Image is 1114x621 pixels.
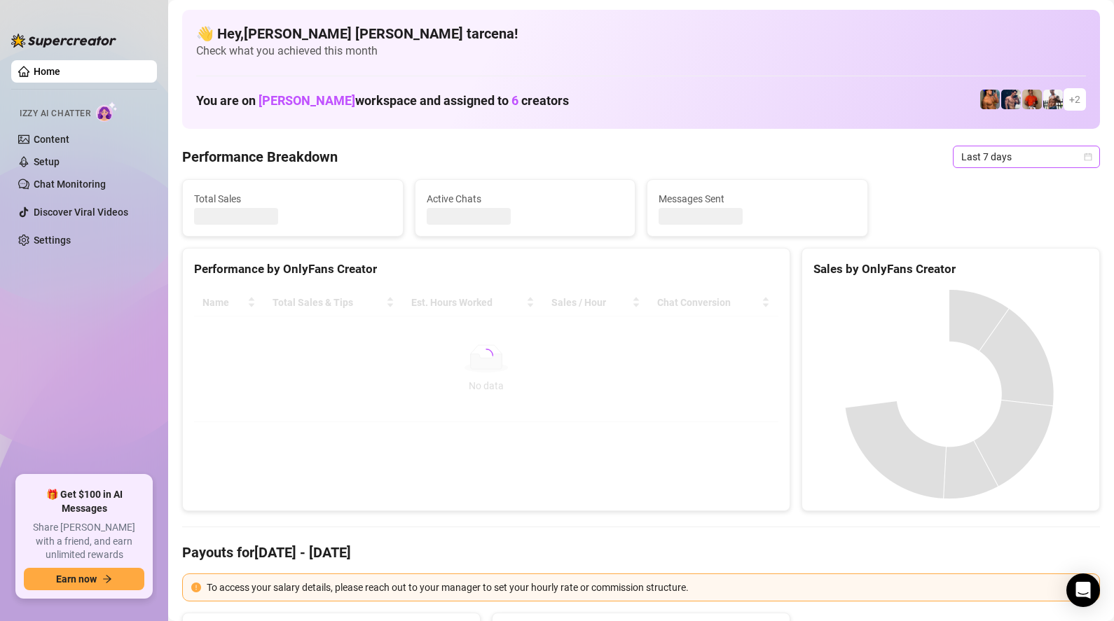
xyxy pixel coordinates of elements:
div: Sales by OnlyFans Creator [813,260,1088,279]
div: To access your salary details, please reach out to your manager to set your hourly rate or commis... [207,580,1091,595]
img: logo-BBDzfeDw.svg [11,34,116,48]
span: 🎁 Get $100 in AI Messages [24,488,144,515]
span: Izzy AI Chatter [20,107,90,120]
img: Axel [1001,90,1021,109]
a: Settings [34,235,71,246]
span: [PERSON_NAME] [259,93,355,108]
span: arrow-right [102,574,112,584]
span: Messages Sent [659,191,856,207]
span: Earn now [56,573,97,585]
img: AI Chatter [96,102,118,122]
a: Home [34,66,60,77]
a: Content [34,134,69,145]
span: Total Sales [194,191,392,207]
img: JG [980,90,1000,109]
span: + 2 [1069,92,1080,107]
span: exclamation-circle [191,582,201,592]
img: JUSTIN [1043,90,1063,109]
button: Earn nowarrow-right [24,568,144,590]
img: Justin [1022,90,1042,109]
span: calendar [1084,153,1092,161]
div: Performance by OnlyFans Creator [194,260,778,279]
span: 6 [511,93,518,108]
span: Check what you achieved this month [196,43,1086,59]
span: loading [479,349,493,363]
div: Open Intercom Messenger [1066,573,1100,607]
span: Share [PERSON_NAME] with a friend, and earn unlimited rewards [24,521,144,562]
h4: 👋 Hey, [PERSON_NAME] [PERSON_NAME] tarcena ! [196,24,1086,43]
h1: You are on workspace and assigned to creators [196,93,569,109]
a: Discover Viral Videos [34,207,128,218]
a: Chat Monitoring [34,179,106,190]
span: Last 7 days [961,146,1092,167]
a: Setup [34,156,60,167]
h4: Performance Breakdown [182,147,338,167]
span: Active Chats [427,191,624,207]
h4: Payouts for [DATE] - [DATE] [182,543,1100,562]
